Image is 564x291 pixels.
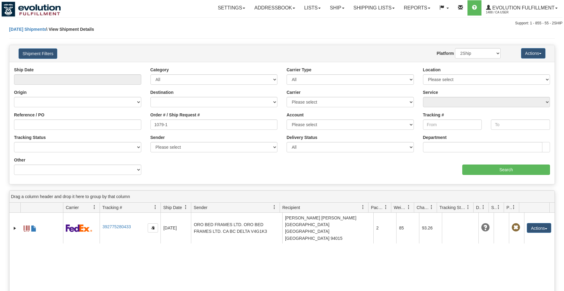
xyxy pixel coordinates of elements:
[491,119,550,130] input: To
[150,134,165,140] label: Sender
[491,5,555,10] span: Evolution Fulfillment
[250,0,300,16] a: Addressbook
[426,202,437,212] a: Charge filter column settings
[148,223,158,232] button: Copy to clipboard
[521,48,545,59] button: Actions
[287,112,304,118] label: Account
[486,9,532,16] span: 1488 / CA User
[287,67,311,73] label: Carrier Type
[419,213,442,243] td: 93.26
[509,202,519,212] a: Pickup Status filter column settings
[381,202,391,212] a: Packages filter column settings
[181,202,191,212] a: Ship Date filter column settings
[269,202,280,212] a: Sender filter column settings
[404,202,414,212] a: Weight filter column settings
[14,157,25,163] label: Other
[66,224,92,232] img: 2 - FedEx Express®
[550,114,563,176] iframe: chat widget
[191,213,282,243] td: ORO BED FRAMES LTD. ORO BED FRAMES LTD. CA BC DELTA V4G1K3
[349,0,399,16] a: Shipping lists
[287,89,301,95] label: Carrier
[463,202,473,212] a: Tracking Status filter column settings
[9,27,46,32] a: [DATE] Shipments
[439,204,466,211] span: Tracking Status
[89,202,100,212] a: Carrier filter column settings
[66,204,79,211] span: Carrier
[287,134,317,140] label: Delivery Status
[423,89,438,95] label: Service
[150,202,160,212] a: Tracking # filter column settings
[2,2,61,17] img: logo1488.jpg
[512,223,520,232] span: Pickup Not Assigned
[2,21,562,26] div: Support: 1 - 855 - 55 - 2SHIP
[46,27,94,32] span: \ View Shipment Details
[417,204,429,211] span: Charge
[423,112,444,118] label: Tracking #
[102,204,122,211] span: Tracking #
[150,67,169,73] label: Category
[14,112,44,118] label: Reference / PO
[373,213,396,243] td: 2
[358,202,368,212] a: Recipient filter column settings
[163,204,182,211] span: Ship Date
[506,204,512,211] span: Pickup Status
[23,223,30,232] a: Label
[160,213,191,243] td: [DATE]
[527,223,551,233] button: Actions
[491,204,496,211] span: Shipment Issues
[423,119,482,130] input: From
[396,213,419,243] td: 85
[437,50,454,56] label: Platform
[150,112,200,118] label: Order # / Ship Request #
[282,213,374,243] td: [PERSON_NAME] [PERSON_NAME] [GEOGRAPHIC_DATA] [GEOGRAPHIC_DATA] [GEOGRAPHIC_DATA] 94015
[476,204,481,211] span: Delivery Status
[19,48,57,59] button: Shipment Filters
[493,202,504,212] a: Shipment Issues filter column settings
[150,89,174,95] label: Destination
[478,202,488,212] a: Delivery Status filter column settings
[194,204,207,211] span: Sender
[9,191,555,203] div: grid grouping header
[423,134,447,140] label: Department
[300,0,325,16] a: Lists
[213,0,250,16] a: Settings
[325,0,349,16] a: Ship
[481,0,562,16] a: Evolution Fulfillment 1488 / CA User
[399,0,435,16] a: Reports
[282,204,300,211] span: Recipient
[102,224,131,229] a: 392775280433
[14,134,46,140] label: Tracking Status
[14,67,34,73] label: Ship Date
[394,204,407,211] span: Weight
[371,204,384,211] span: Packages
[14,89,26,95] label: Origin
[31,223,37,232] a: Commercial Invoice
[481,223,490,232] span: Unknown
[462,165,550,175] input: Search
[423,67,441,73] label: Location
[12,225,18,231] a: Expand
